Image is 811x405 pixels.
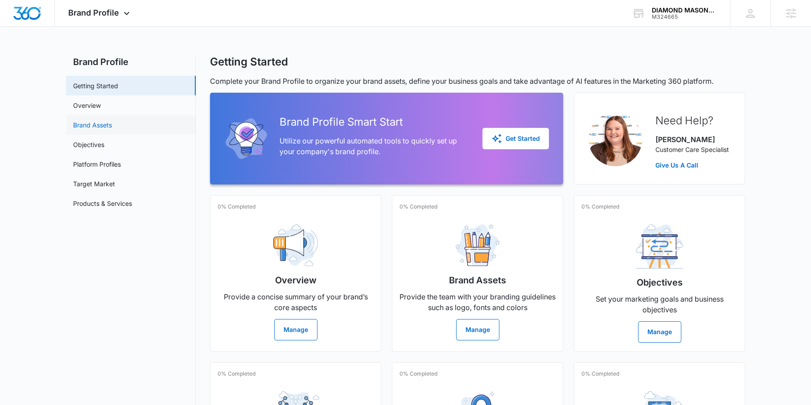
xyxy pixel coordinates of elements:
[73,81,118,90] a: Getting Started
[280,135,468,157] p: Utilize our powerful automated tools to quickly set up your company's brand profile.
[218,203,255,211] p: 0% Completed
[456,319,499,340] button: Manage
[399,370,437,378] p: 0% Completed
[274,319,317,340] button: Manage
[655,145,729,154] p: Customer Care Specialist
[637,276,683,289] h2: Objectives
[210,55,288,69] h1: Getting Started
[73,140,104,149] a: Objectives
[275,274,317,287] h2: Overview
[449,274,506,287] h2: Brand Assets
[89,52,96,59] img: tab_keywords_by_traffic_grey.svg
[24,52,31,59] img: tab_domain_overview_orange.svg
[392,195,563,352] a: 0% CompletedBrand AssetsProvide the team with your branding guidelines such as logo, fonts and co...
[73,160,121,169] a: Platform Profiles
[73,199,132,208] a: Products & Services
[73,179,115,188] a: Target Market
[68,8,119,17] span: Brand Profile
[399,291,556,313] p: Provide the team with your branding guidelines such as logo, fonts and colors
[210,76,745,86] p: Complete your Brand Profile to organize your brand assets, define your business goals and take ad...
[589,113,642,166] img: Lauren Moss
[399,203,437,211] p: 0% Completed
[655,160,729,170] a: Give Us A Call
[655,134,729,145] p: [PERSON_NAME]
[73,101,101,110] a: Overview
[218,370,255,378] p: 0% Completed
[638,321,681,343] button: Manage
[581,203,619,211] p: 0% Completed
[482,128,549,149] button: Get Started
[581,294,737,315] p: Set your marketing goals and business objectives
[25,14,44,21] div: v 4.0.24
[218,291,374,313] p: Provide a concise summary of your brand’s core aspects
[73,120,112,130] a: Brand Assets
[491,133,540,144] div: Get Started
[652,14,717,20] div: account id
[655,113,729,129] h2: Need Help?
[66,55,196,69] h2: Brand Profile
[280,114,468,130] h2: Brand Profile Smart Start
[14,14,21,21] img: logo_orange.svg
[581,370,619,378] p: 0% Completed
[210,195,381,352] a: 0% CompletedOverviewProvide a concise summary of your brand’s core aspectsManage
[14,23,21,30] img: website_grey.svg
[574,195,745,352] a: 0% CompletedObjectivesSet your marketing goals and business objectivesManage
[34,53,80,58] div: Domain Overview
[99,53,150,58] div: Keywords by Traffic
[23,23,98,30] div: Domain: [DOMAIN_NAME]
[652,7,717,14] div: account name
